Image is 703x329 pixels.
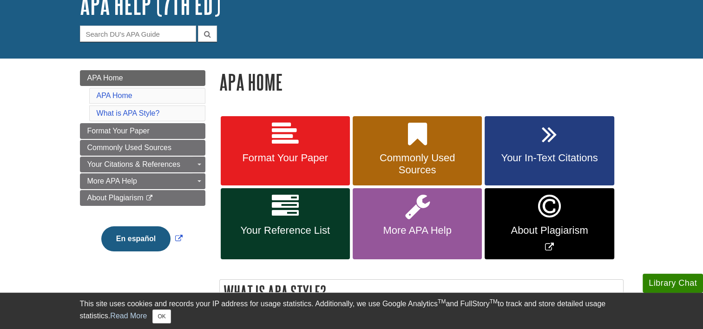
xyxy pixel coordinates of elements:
[87,144,171,151] span: Commonly Used Sources
[438,298,446,305] sup: TM
[353,116,482,186] a: Commonly Used Sources
[360,152,475,176] span: Commonly Used Sources
[80,123,205,139] a: Format Your Paper
[87,194,144,202] span: About Plagiarism
[219,70,624,94] h1: APA Home
[87,160,180,168] span: Your Citations & References
[80,173,205,189] a: More APA Help
[80,26,196,42] input: Search DU's APA Guide
[492,224,607,237] span: About Plagiarism
[492,152,607,164] span: Your In-Text Citations
[101,226,171,251] button: En español
[228,152,343,164] span: Format Your Paper
[110,312,147,320] a: Read More
[228,224,343,237] span: Your Reference List
[220,280,623,304] h2: What is APA Style?
[80,298,624,323] div: This site uses cookies and records your IP address for usage statistics. Additionally, we use Goo...
[360,224,475,237] span: More APA Help
[152,309,171,323] button: Close
[87,127,150,135] span: Format Your Paper
[485,188,614,259] a: Link opens in new window
[80,70,205,86] a: APA Home
[353,188,482,259] a: More APA Help
[221,188,350,259] a: Your Reference List
[485,116,614,186] a: Your In-Text Citations
[80,140,205,156] a: Commonly Used Sources
[145,195,153,201] i: This link opens in a new window
[80,157,205,172] a: Your Citations & References
[99,235,185,243] a: Link opens in new window
[87,177,137,185] span: More APA Help
[87,74,123,82] span: APA Home
[643,274,703,293] button: Library Chat
[97,92,132,99] a: APA Home
[490,298,498,305] sup: TM
[97,109,160,117] a: What is APA Style?
[221,116,350,186] a: Format Your Paper
[80,70,205,267] div: Guide Page Menu
[80,190,205,206] a: About Plagiarism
